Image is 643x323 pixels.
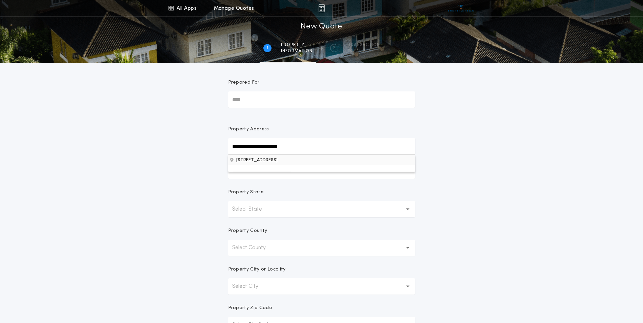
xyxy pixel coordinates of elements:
button: Select State [228,201,415,217]
button: Select City [228,278,415,295]
span: Property [281,42,313,48]
span: Transaction [348,42,380,48]
p: Prepared For [228,79,260,86]
p: Property County [228,228,267,234]
p: Select State [232,205,273,213]
p: Property State [228,189,264,196]
img: img [318,4,325,12]
h1: New Quote [301,21,342,32]
input: Prepared For [228,91,415,108]
p: Property City or Locality [228,266,286,273]
p: Select County [232,244,277,252]
p: Property Zip Code [228,305,272,311]
img: vs-icon [448,5,474,12]
p: Property Address [228,126,415,133]
h2: 1 [267,45,268,51]
button: Property Address [228,155,415,165]
p: Select City [232,282,269,290]
span: information [281,48,313,54]
button: Select County [228,240,415,256]
span: details [348,48,380,54]
h2: 2 [333,45,335,51]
